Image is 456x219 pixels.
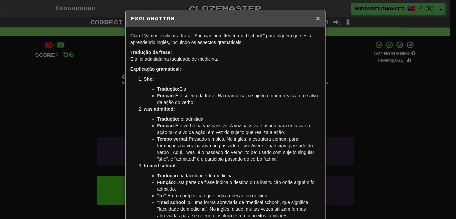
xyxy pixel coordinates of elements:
[157,179,320,192] li: Esta parte da frase indica o destino ou a instituição onde alguém foi admitido.
[157,199,320,219] li: É uma forma abreviada de "medical school", que significa "faculdade de medicina". No inglês falad...
[157,136,189,142] strong: Tempo verbal:
[144,76,154,82] strong: She:
[144,106,175,112] strong: was admitted:
[157,172,320,179] li: na faculdade de medicina
[157,116,320,122] li: foi admitida
[157,136,320,162] li: Passado simples. No inglês, a estrutura comum para formações na voz passiva no passado é "was/wer...
[131,32,320,46] p: Claro! Vamos explicar a frase "She was admitted to med school." para alguém que está aprendendo i...
[157,92,320,106] li: É o sujeito da frase. Na gramática, o sujeito é quem realiza ou é alvo da ação do verbo.
[157,180,175,185] strong: Função:
[316,14,320,22] span: ×
[131,15,320,22] h5: Explanation
[131,66,181,72] strong: Explicação gramatical:
[144,163,177,168] strong: to med school:
[157,93,175,98] strong: Função:
[131,49,320,62] p: Ela foi admitida na faculdade de medicina.
[157,193,168,198] strong: "to":
[157,116,180,122] strong: Tradução:
[131,50,172,55] strong: Tradução da frase:
[157,123,175,128] strong: Função:
[157,122,320,136] li: É o verbo na voz passiva. A voz passiva é usada para enfatizar a ação ou o alvo da ação, em vez d...
[157,200,189,205] strong: "med school":
[157,192,320,199] li: É uma preposição que indica direção ou destino.
[157,86,180,92] strong: Tradução:
[157,173,180,178] strong: Tradução:
[316,15,320,22] button: Close
[157,86,320,92] li: Ela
